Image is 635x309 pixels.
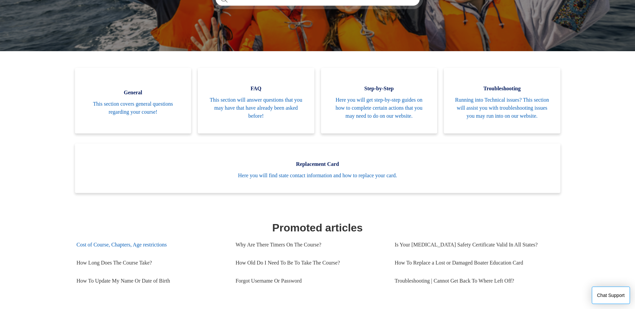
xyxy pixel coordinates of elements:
a: General This section covers general questions regarding your course! [75,68,191,133]
a: How To Update My Name Or Date of Birth [77,272,226,290]
h1: Promoted articles [77,220,559,236]
span: FAQ [208,85,304,93]
span: Replacement Card [85,160,550,168]
a: How Old Do I Need To Be To Take The Course? [236,254,385,272]
span: General [85,89,181,97]
span: Here you will find state contact information and how to replace your card. [85,172,550,180]
span: This section covers general questions regarding your course! [85,100,181,116]
button: Chat Support [592,287,630,304]
a: How Long Does The Course Take? [77,254,226,272]
a: FAQ This section will answer questions that you may have that have already been asked before! [198,68,314,133]
a: Is Your [MEDICAL_DATA] Safety Certificate Valid In All States? [395,236,554,254]
span: Troubleshooting [454,85,550,93]
span: This section will answer questions that you may have that have already been asked before! [208,96,304,120]
a: Cost of Course, Chapters, Age restrictions [77,236,226,254]
a: Step-by-Step Here you will get step-by-step guides on how to complete certain actions that you ma... [321,68,438,133]
a: Forgot Username Or Password [236,272,385,290]
a: Replacement Card Here you will find state contact information and how to replace your card. [75,143,560,193]
span: Here you will get step-by-step guides on how to complete certain actions that you may need to do ... [331,96,427,120]
a: How To Replace a Lost or Damaged Boater Education Card [395,254,554,272]
span: Running into Technical issues? This section will assist you with troubleshooting issues you may r... [454,96,550,120]
span: Step-by-Step [331,85,427,93]
a: Troubleshooting Running into Technical issues? This section will assist you with troubleshooting ... [444,68,560,133]
a: Troubleshooting | Cannot Get Back To Where Left Off? [395,272,554,290]
a: Why Are There Timers On The Course? [236,236,385,254]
